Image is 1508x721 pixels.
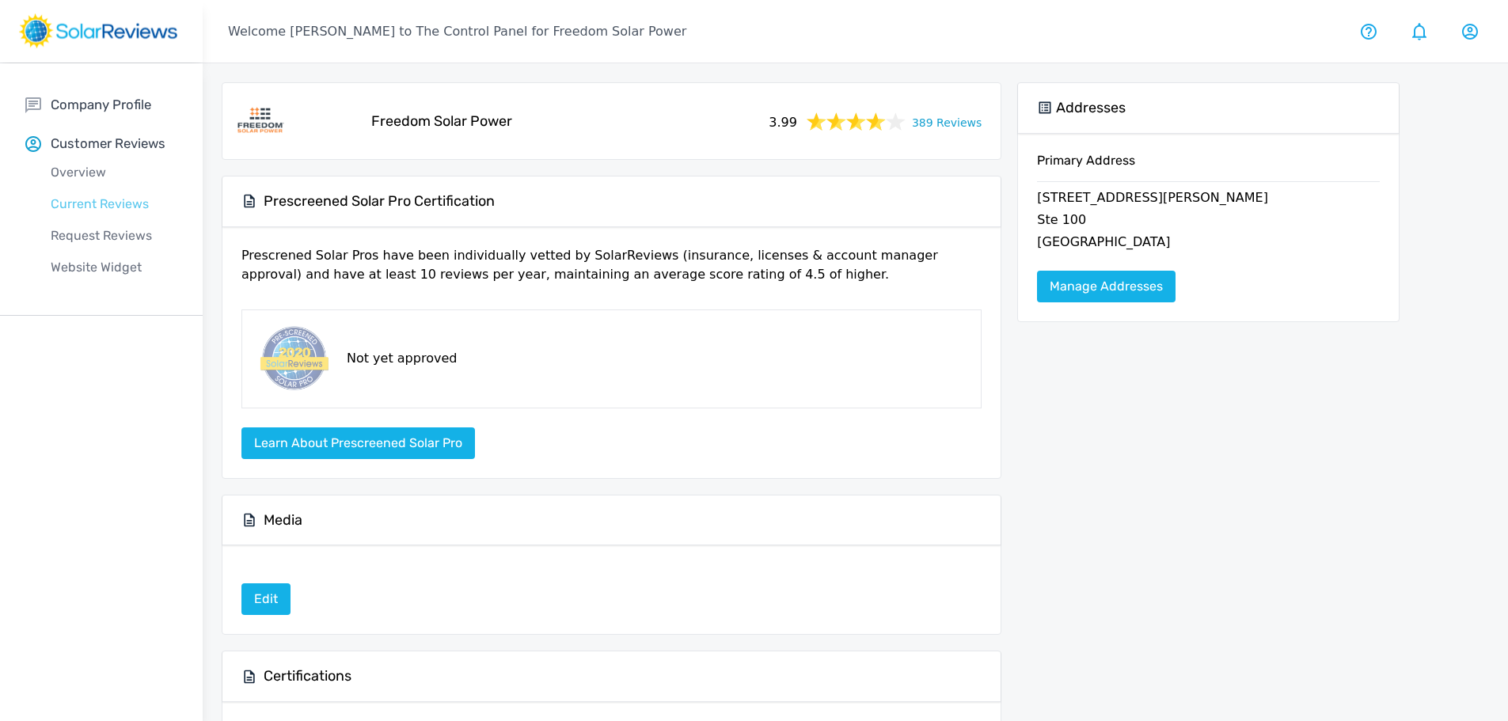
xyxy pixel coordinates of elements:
[25,258,203,277] p: Website Widget
[255,323,331,395] img: prescreened-badge.png
[371,112,512,131] h5: Freedom Solar Power
[769,110,797,132] span: 3.99
[1037,188,1380,211] p: [STREET_ADDRESS][PERSON_NAME]
[912,112,982,131] a: 389 Reviews
[1037,233,1380,255] p: [GEOGRAPHIC_DATA]
[228,22,686,41] p: Welcome [PERSON_NAME] to The Control Panel for Freedom Solar Power
[1056,99,1126,117] h5: Addresses
[25,157,203,188] a: Overview
[241,591,291,606] a: Edit
[51,95,151,115] p: Company Profile
[241,427,475,459] button: Learn about Prescreened Solar Pro
[241,246,982,297] p: Prescrened Solar Pros have been individually vetted by SolarReviews (insurance, licenses & accoun...
[25,226,203,245] p: Request Reviews
[25,163,203,182] p: Overview
[264,192,495,211] h5: Prescreened Solar Pro Certification
[1037,271,1176,302] a: Manage Addresses
[241,435,475,450] a: Learn about Prescreened Solar Pro
[241,583,291,615] a: Edit
[347,349,457,368] p: Not yet approved
[25,252,203,283] a: Website Widget
[51,134,165,154] p: Customer Reviews
[264,667,351,685] h5: Certifications
[1037,153,1380,181] h6: Primary Address
[25,195,203,214] p: Current Reviews
[25,188,203,220] a: Current Reviews
[1037,211,1380,233] p: Ste 100
[25,220,203,252] a: Request Reviews
[264,511,302,529] h5: Media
